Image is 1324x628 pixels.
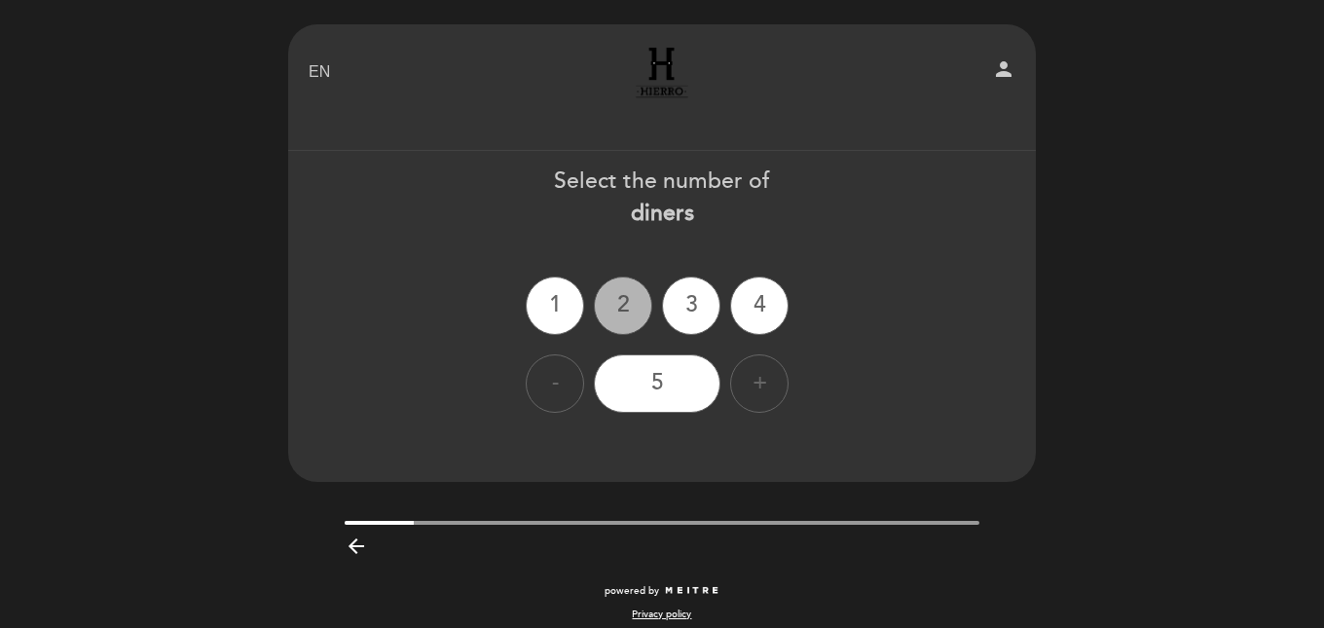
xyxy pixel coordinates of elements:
div: Select the number of [287,166,1037,230]
div: + [730,354,789,413]
button: person [992,57,1015,88]
i: arrow_backward [345,535,368,558]
div: 3 [662,277,720,335]
span: powered by [605,584,659,598]
a: powered by [605,584,719,598]
b: diners [631,200,694,227]
img: MEITRE [664,586,719,596]
div: - [526,354,584,413]
div: 5 [594,354,720,413]
i: person [992,57,1015,81]
a: Hierro [GEOGRAPHIC_DATA] [540,46,784,99]
div: 2 [594,277,652,335]
div: 4 [730,277,789,335]
div: 1 [526,277,584,335]
a: Privacy policy [632,608,691,621]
